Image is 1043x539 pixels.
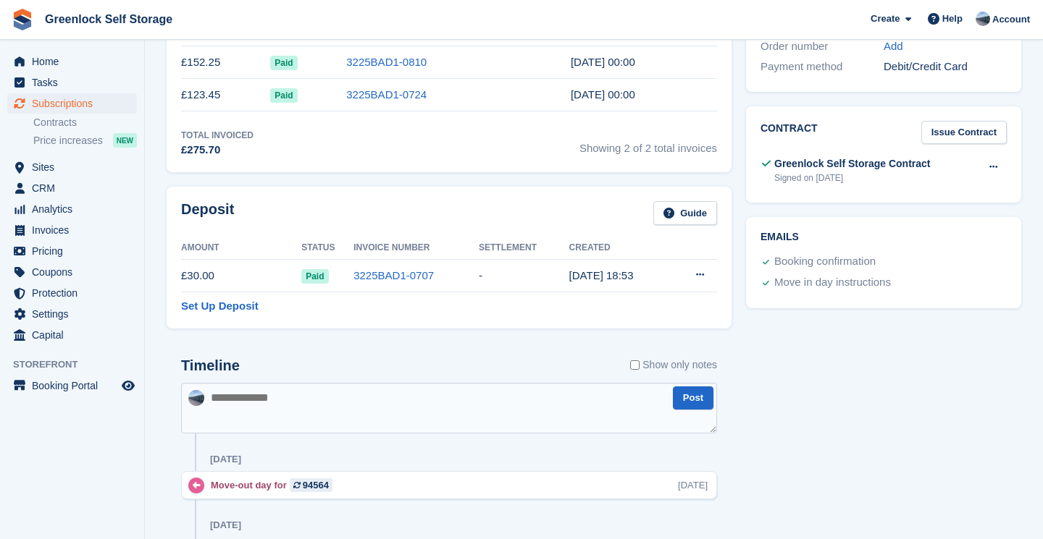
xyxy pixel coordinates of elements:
[211,478,340,492] div: Move-out day for
[7,375,137,396] a: menu
[32,375,119,396] span: Booking Portal
[678,478,708,492] div: [DATE]
[921,121,1007,145] a: Issue Contract
[761,38,884,55] div: Order number
[673,386,713,410] button: Post
[210,454,241,465] div: [DATE]
[571,56,635,68] time: 2025-08-17 23:00:12 UTC
[346,88,427,101] a: 3225BAD1-0724
[32,72,119,93] span: Tasks
[579,129,717,158] span: Showing 2 of 2 total invoices
[120,377,137,394] a: Preview store
[181,357,240,374] h2: Timeline
[7,262,137,282] a: menu
[992,12,1030,27] span: Account
[479,237,569,260] th: Settlement
[181,298,259,315] a: Set Up Deposit
[653,201,717,225] a: Guide
[7,178,137,198] a: menu
[571,88,635,101] time: 2025-07-17 23:00:21 UTC
[32,325,119,345] span: Capital
[33,132,137,148] a: Price increases NEW
[479,260,569,292] td: -
[7,72,137,93] a: menu
[32,93,119,114] span: Subscriptions
[33,134,103,148] span: Price increases
[33,116,137,130] a: Contracts
[181,260,301,292] td: £30.00
[346,56,427,68] a: 3225BAD1-0810
[301,269,328,284] span: Paid
[32,178,119,198] span: CRM
[761,59,884,75] div: Payment method
[7,325,137,345] a: menu
[32,51,119,72] span: Home
[13,357,144,372] span: Storefront
[569,269,634,281] time: 2025-07-08 17:53:21 UTC
[7,241,137,261] a: menu
[774,171,931,184] div: Signed on [DATE]
[32,283,119,303] span: Protection
[761,232,1007,243] h2: Emails
[630,357,640,373] input: Show only notes
[884,59,1007,75] div: Debit/Credit Card
[113,133,137,148] div: NEW
[181,201,234,225] h2: Deposit
[353,269,434,281] a: 3225BAD1-0707
[942,12,963,26] span: Help
[7,283,137,303] a: menu
[181,79,270,111] td: £123.45
[871,12,900,26] span: Create
[181,237,301,260] th: Amount
[188,390,204,406] img: Jamie Hamilton
[270,88,297,103] span: Paid
[7,304,137,324] a: menu
[210,519,241,531] div: [DATE]
[39,7,178,31] a: Greenlock Self Storage
[7,93,137,114] a: menu
[270,56,297,70] span: Paid
[774,274,891,292] div: Move in day instructions
[7,51,137,72] a: menu
[301,237,353,260] th: Status
[32,262,119,282] span: Coupons
[181,129,254,142] div: Total Invoiced
[32,304,119,324] span: Settings
[976,12,990,26] img: Jamie Hamilton
[32,199,119,219] span: Analytics
[181,142,254,158] div: £275.70
[774,253,876,271] div: Booking confirmation
[12,9,33,30] img: stora-icon-8386f47178a22dfd0bd8f6a31ec36ba5ce8667c1dd55bd0f319d3a0aa187defe.svg
[303,478,329,492] div: 94564
[761,121,818,145] h2: Contract
[32,157,119,177] span: Sites
[7,220,137,240] a: menu
[7,157,137,177] a: menu
[32,241,119,261] span: Pricing
[630,357,717,373] label: Show only notes
[569,237,670,260] th: Created
[884,38,903,55] a: Add
[353,237,479,260] th: Invoice Number
[181,46,270,79] td: £152.25
[774,156,931,171] div: Greenlock Self Storage Contract
[290,478,332,492] a: 94564
[32,220,119,240] span: Invoices
[7,199,137,219] a: menu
